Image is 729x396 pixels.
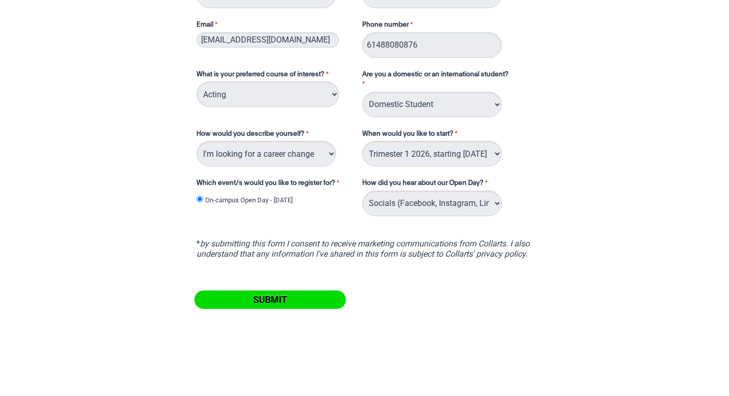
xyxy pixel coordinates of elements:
label: Which event/s would you like to register for? [196,178,352,191]
label: Phone number [362,20,415,32]
label: How would you describe yourself? [196,129,352,141]
label: What is your preferred course of interest? [196,70,352,82]
select: Are you a domestic or an international student? [362,92,502,117]
label: Email [196,20,352,32]
select: What is your preferred course of interest? [196,81,339,107]
input: Email [196,32,339,48]
span: Are you a domestic or an international student? [362,71,509,78]
select: When would you like to start? [362,141,502,166]
input: Submit [194,290,346,309]
label: How did you hear about our Open Day? [362,178,490,191]
select: How did you hear about our Open Day? [362,191,502,216]
i: by submitting this form I consent to receive marketing communications from Collarts. I also under... [196,239,529,259]
input: Phone number [362,32,502,58]
label: When would you like to start? [362,129,525,141]
label: On-campus Open Day - [DATE] [205,195,293,205]
select: How would you describe yourself? [196,141,336,166]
